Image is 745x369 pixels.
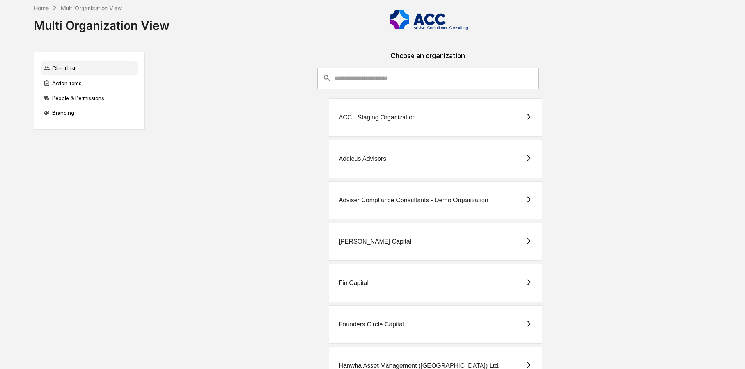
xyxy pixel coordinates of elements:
[339,155,386,162] div: Addicus Advisors
[41,106,138,120] div: Branding
[151,52,704,68] div: Choose an organization
[339,321,404,328] div: Founders Circle Capital
[390,10,468,30] img: Adviser Compliance Consulting
[339,280,368,287] div: Fin Capital
[339,114,415,121] div: ACC - Staging Organization
[41,91,138,105] div: People & Permissions
[34,12,169,32] div: Multi Organization View
[61,5,122,11] div: Multi Organization View
[317,68,539,89] div: consultant-dashboard__filter-organizations-search-bar
[41,61,138,75] div: Client List
[339,197,488,204] div: Adviser Compliance Consultants - Demo Organization
[34,5,49,11] div: Home
[720,343,741,364] iframe: Open customer support
[41,76,138,90] div: Action Items
[339,238,411,245] div: [PERSON_NAME] Capital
